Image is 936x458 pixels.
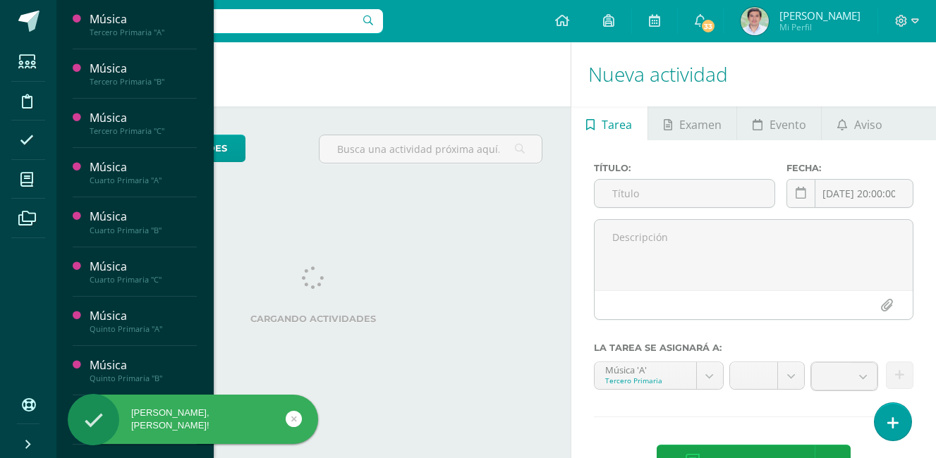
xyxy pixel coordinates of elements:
[90,308,197,324] div: Música
[779,21,861,33] span: Mi Perfil
[90,209,197,225] div: Música
[85,314,542,324] label: Cargando actividades
[605,376,686,385] div: Tercero Primaria
[571,106,648,140] a: Tarea
[741,7,769,35] img: b10d14ec040a32e6b6549447acb4e67d.png
[90,27,197,37] div: Tercero Primaria "A"
[90,259,197,285] a: MúsicaCuarto Primaria "C"
[737,106,821,140] a: Evento
[90,159,197,175] div: Música
[770,108,806,142] span: Evento
[320,135,541,163] input: Busca una actividad próxima aquí...
[90,308,197,334] a: MúsicaQuinto Primaria "A"
[90,11,197,37] a: MúsicaTercero Primaria "A"
[595,362,723,389] a: Música 'A'Tercero Primaria
[90,159,197,185] a: MúsicaCuarto Primaria "A"
[90,175,197,185] div: Cuarto Primaria "A"
[90,275,197,285] div: Cuarto Primaria "C"
[90,77,197,87] div: Tercero Primaria "B"
[90,61,197,87] a: MúsicaTercero Primaria "B"
[90,357,197,373] div: Música
[779,8,861,23] span: [PERSON_NAME]
[90,357,197,383] a: MúsicaQuinto Primaria "B"
[595,180,775,207] input: Título
[90,259,197,275] div: Música
[90,61,197,77] div: Música
[90,110,197,136] a: MúsicaTercero Primaria "C"
[66,9,383,33] input: Busca un usuario...
[73,42,554,106] h1: Actividades
[68,407,318,432] div: [PERSON_NAME], [PERSON_NAME]!
[588,42,919,106] h1: Nueva actividad
[90,126,197,136] div: Tercero Primaria "C"
[90,110,197,126] div: Música
[787,180,913,207] input: Fecha de entrega
[605,362,686,376] div: Música 'A'
[90,373,197,383] div: Quinto Primaria "B"
[602,108,632,142] span: Tarea
[90,11,197,27] div: Música
[594,342,913,353] label: La tarea se asignará a:
[679,108,722,142] span: Examen
[822,106,897,140] a: Aviso
[90,209,197,235] a: MúsicaCuarto Primaria "B"
[90,225,197,235] div: Cuarto Primaria "B"
[786,163,913,173] label: Fecha:
[700,18,716,34] span: 33
[648,106,736,140] a: Examen
[854,108,882,142] span: Aviso
[594,163,776,173] label: Título:
[90,324,197,334] div: Quinto Primaria "A"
